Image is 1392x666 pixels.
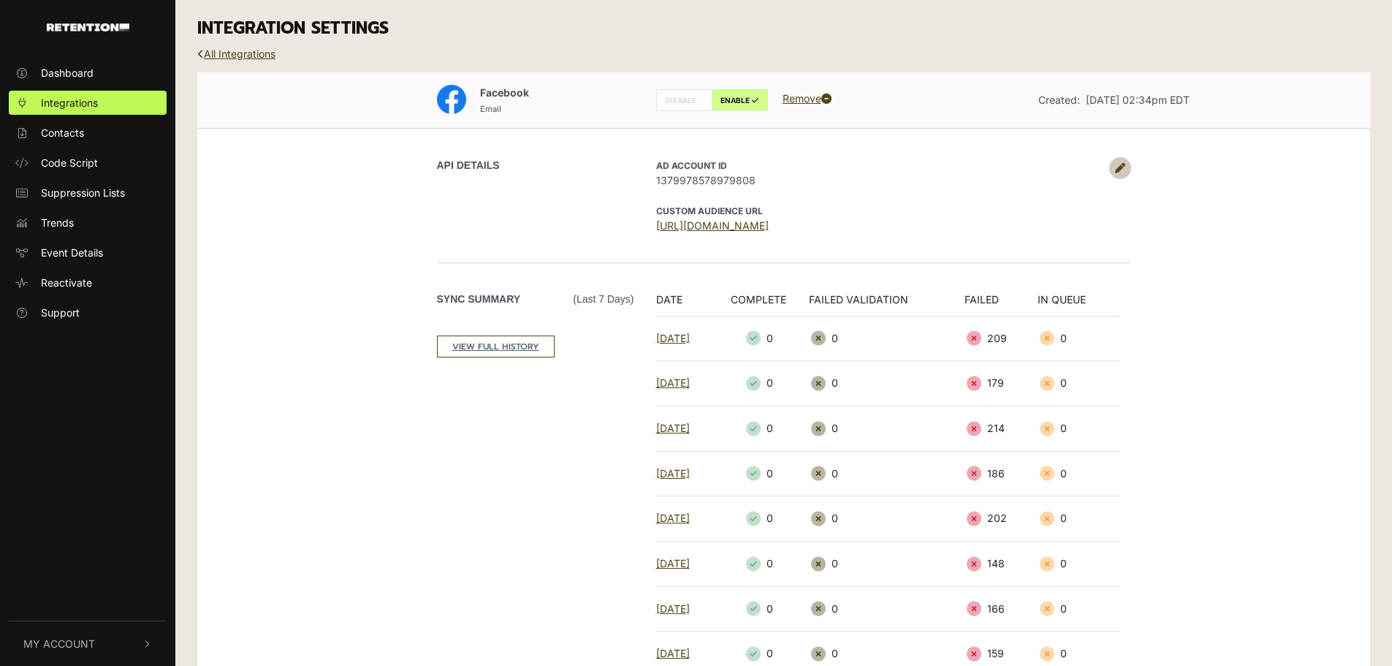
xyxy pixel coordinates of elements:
[9,181,167,205] a: Suppression Lists
[656,602,690,615] a: [DATE]
[9,621,167,666] button: My Account
[656,292,717,317] th: DATE
[656,173,1102,188] span: 1379978578979808
[717,451,809,496] td: 0
[437,292,634,307] label: Sync Summary
[480,86,529,99] span: Facebook
[809,451,965,496] td: 0
[1038,496,1119,542] td: 0
[809,292,965,317] th: FAILED VALIDATION
[1038,451,1119,496] td: 0
[9,91,167,115] a: Integrations
[9,61,167,85] a: Dashboard
[717,406,809,451] td: 0
[717,586,809,632] td: 0
[717,361,809,406] td: 0
[1038,541,1119,586] td: 0
[712,89,768,111] label: ENABLE
[9,241,167,265] a: Event Details
[965,361,1038,406] td: 179
[573,292,634,307] span: (Last 7 days)
[41,215,74,230] span: Trends
[965,406,1038,451] td: 214
[480,104,501,114] small: Email
[809,316,965,361] td: 0
[1038,586,1119,632] td: 0
[1038,94,1080,106] span: Created:
[41,185,125,200] span: Suppression Lists
[197,18,1370,39] h3: INTEGRATION SETTINGS
[656,647,690,659] a: [DATE]
[783,92,832,105] a: Remove
[717,292,809,317] th: COMPLETE
[656,512,690,524] a: [DATE]
[9,151,167,175] a: Code Script
[47,23,129,31] img: Retention.com
[965,451,1038,496] td: 186
[809,586,965,632] td: 0
[965,496,1038,542] td: 202
[41,65,94,80] span: Dashboard
[437,158,500,173] label: API DETAILS
[809,541,965,586] td: 0
[809,406,965,451] td: 0
[965,292,1038,317] th: FAILED
[9,211,167,235] a: Trends
[656,332,690,344] a: [DATE]
[717,316,809,361] td: 0
[656,160,727,171] strong: AD Account ID
[965,586,1038,632] td: 166
[9,270,167,295] a: Reactivate
[23,636,95,651] span: My Account
[656,205,763,216] strong: CUSTOM AUDIENCE URL
[1038,316,1119,361] td: 0
[656,376,690,389] a: [DATE]
[41,275,92,290] span: Reactivate
[965,316,1038,361] td: 209
[9,121,167,145] a: Contacts
[717,496,809,542] td: 0
[656,422,690,434] a: [DATE]
[965,541,1038,586] td: 148
[41,155,98,170] span: Code Script
[656,467,690,480] a: [DATE]
[1038,406,1119,451] td: 0
[1038,292,1119,317] th: IN QUEUE
[656,557,690,569] a: [DATE]
[41,305,80,320] span: Support
[717,541,809,586] td: 0
[437,336,555,357] a: VIEW FULL HISTORY
[41,125,84,140] span: Contacts
[1086,94,1190,106] span: [DATE] 02:34pm EDT
[41,95,98,110] span: Integrations
[809,361,965,406] td: 0
[437,85,466,114] img: Facebook
[9,300,167,325] a: Support
[197,48,275,60] a: All Integrations
[1038,361,1119,406] td: 0
[41,245,103,260] span: Event Details
[656,89,712,111] label: DISABLE
[809,496,965,542] td: 0
[656,219,769,232] a: [URL][DOMAIN_NAME]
